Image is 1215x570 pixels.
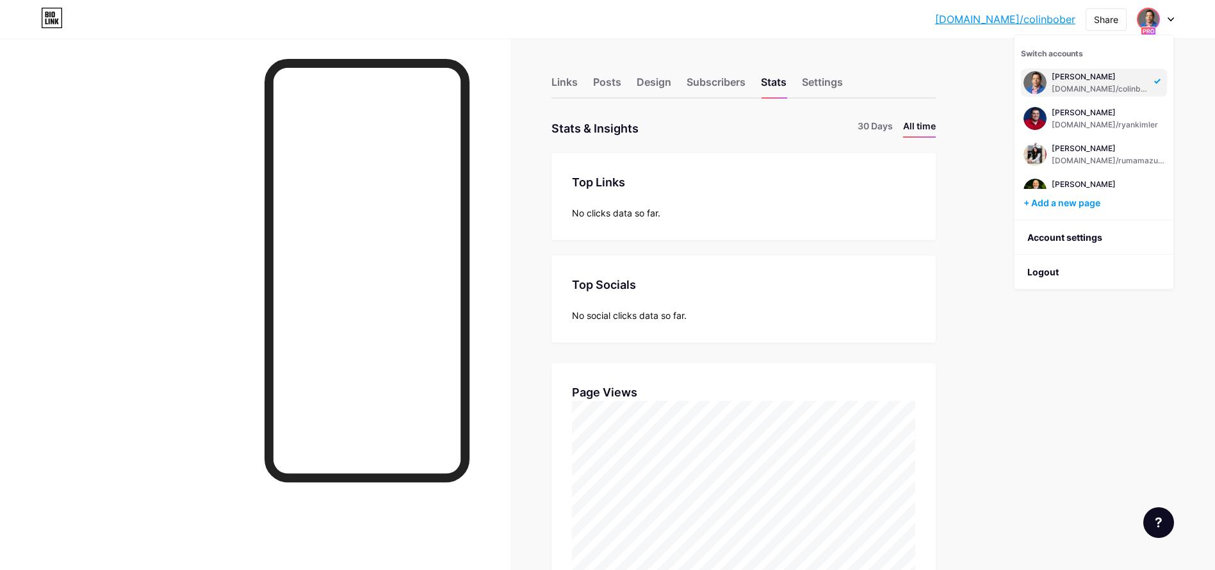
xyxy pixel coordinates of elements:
div: [PERSON_NAME] [1052,179,1164,190]
div: Posts [593,74,621,97]
div: [DOMAIN_NAME]/colinbober [1052,84,1150,94]
div: Stats [761,74,787,97]
div: [PERSON_NAME] [1052,108,1158,118]
a: Account settings [1015,220,1173,255]
div: + Add a new page [1023,197,1167,209]
li: All time [903,119,936,138]
img: testingbilal [1023,179,1047,202]
img: testingbilal [1023,143,1047,166]
div: [PERSON_NAME] [1052,72,1150,82]
div: Page Views [572,384,915,401]
div: [PERSON_NAME] [1052,143,1164,154]
div: Stats & Insights [551,119,639,138]
a: [DOMAIN_NAME]/colinbober [935,12,1075,27]
div: [DOMAIN_NAME]/rumamazumdar [1052,156,1164,166]
img: testingbilal [1023,107,1047,130]
div: Top Links [572,174,915,191]
div: [DOMAIN_NAME]/ryankimler [1052,120,1158,130]
div: Share [1094,13,1118,26]
li: Logout [1015,255,1173,289]
div: No social clicks data so far. [572,309,915,322]
img: testingbilal [1138,9,1159,29]
img: testingbilal [1023,71,1047,94]
div: No clicks data so far. [572,206,915,220]
div: Links [551,74,578,97]
span: Switch accounts [1021,49,1083,58]
li: 30 Days [858,119,893,138]
div: Design [637,74,671,97]
div: Subscribers [687,74,746,97]
div: Settings [802,74,843,97]
div: Top Socials [572,276,915,293]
